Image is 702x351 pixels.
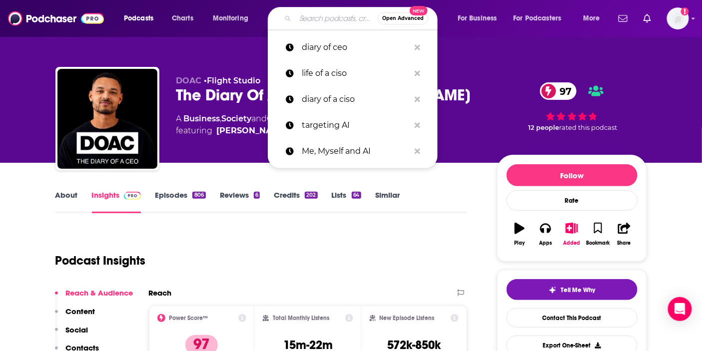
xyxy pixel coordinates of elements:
[667,7,689,29] span: Logged in as ABolliger
[66,288,133,298] p: Reach & Audience
[410,6,428,15] span: New
[192,192,205,199] div: 806
[207,76,261,85] a: Flight Studio
[514,11,562,25] span: For Podcasters
[458,11,497,25] span: For Business
[217,125,288,137] a: Steven Bartlett
[533,216,559,252] button: Apps
[273,315,329,322] h2: Total Monthly Listens
[514,240,525,246] div: Play
[302,86,410,112] p: diary of a ciso
[615,10,632,27] a: Show notifications dropdown
[220,190,260,213] a: Reviews6
[204,76,261,85] span: •
[507,10,576,26] button: open menu
[382,16,424,21] span: Open Advanced
[507,190,638,211] div: Rate
[57,69,157,169] img: The Diary Of A CEO with Steven Bartlett
[55,253,146,268] h1: Podcast Insights
[302,138,410,164] p: Me, Myself and AI
[176,76,202,85] span: DOAC
[176,125,331,137] span: featuring
[124,11,153,25] span: Podcasts
[576,10,613,26] button: open menu
[268,112,438,138] a: targeting AI
[124,192,141,200] img: Podchaser Pro
[220,114,222,123] span: ,
[169,315,208,322] h2: Power Score™
[295,10,378,26] input: Search podcasts, credits, & more...
[222,114,252,123] a: Society
[66,307,95,316] p: Content
[184,114,220,123] a: Business
[497,76,647,138] div: 97 12 peoplerated this podcast
[380,315,435,322] h2: New Episode Listens
[277,7,447,30] div: Search podcasts, credits, & more...
[528,124,559,131] span: 12 people
[305,192,317,199] div: 202
[507,279,638,300] button: tell me why sparkleTell Me Why
[268,34,438,60] a: diary of ceo
[550,82,577,100] span: 97
[586,240,610,246] div: Bookmark
[611,216,637,252] button: Share
[559,124,617,131] span: rated this podcast
[176,113,331,137] div: A podcast
[267,114,299,123] a: Culture
[507,308,638,328] a: Contact This Podcast
[352,192,361,199] div: 64
[549,286,557,294] img: tell me why sparkle
[618,240,631,246] div: Share
[55,325,88,344] button: Social
[539,240,552,246] div: Apps
[559,216,585,252] button: Added
[254,192,260,199] div: 6
[268,86,438,112] a: diary of a ciso
[507,164,638,186] button: Follow
[165,10,199,26] a: Charts
[378,12,428,24] button: Open AdvancedNew
[206,10,261,26] button: open menu
[8,9,104,28] img: Podchaser - Follow, Share and Rate Podcasts
[55,288,133,307] button: Reach & Audience
[274,190,317,213] a: Credits202
[332,190,361,213] a: Lists64
[585,216,611,252] button: Bookmark
[302,34,410,60] p: diary of ceo
[149,288,172,298] h2: Reach
[213,11,248,25] span: Monitoring
[561,286,595,294] span: Tell Me Why
[92,190,141,213] a: InsightsPodchaser Pro
[451,10,510,26] button: open menu
[66,325,88,335] p: Social
[375,190,400,213] a: Similar
[564,240,581,246] div: Added
[302,60,410,86] p: life of a ciso
[252,114,267,123] span: and
[667,7,689,29] img: User Profile
[668,297,692,321] div: Open Intercom Messenger
[268,138,438,164] a: Me, Myself and AI
[155,190,205,213] a: Episodes806
[507,216,533,252] button: Play
[55,307,95,325] button: Content
[681,7,689,15] svg: Add a profile image
[302,112,410,138] p: targeting AI
[172,11,193,25] span: Charts
[540,82,577,100] a: 97
[55,190,78,213] a: About
[640,10,655,27] a: Show notifications dropdown
[583,11,600,25] span: More
[667,7,689,29] button: Show profile menu
[117,10,166,26] button: open menu
[268,60,438,86] a: life of a ciso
